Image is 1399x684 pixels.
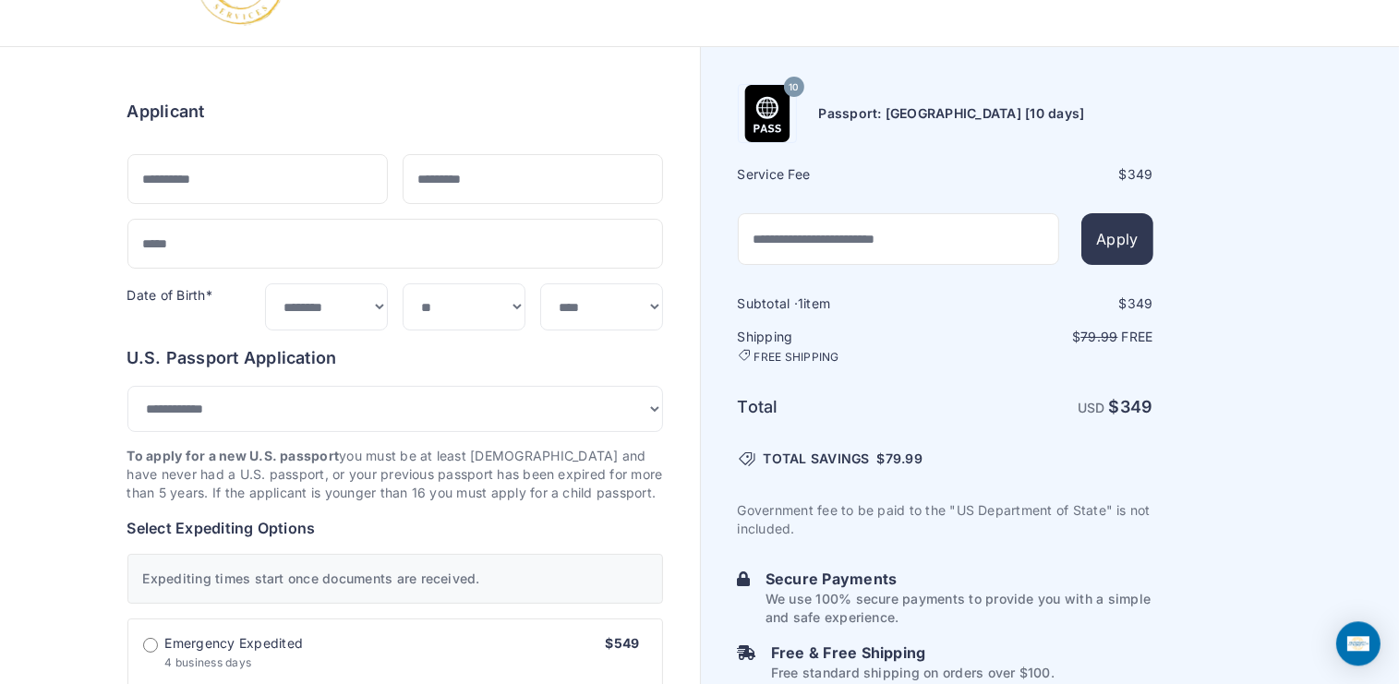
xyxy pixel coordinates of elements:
[127,345,663,371] h6: U.S. Passport Application
[1080,329,1117,344] span: 79.99
[738,294,944,313] h6: Subtotal · item
[798,295,803,311] span: 1
[819,104,1085,123] h6: Passport: [GEOGRAPHIC_DATA] [10 days]
[789,76,798,100] span: 10
[771,642,1055,664] h6: Free & Free Shipping
[1336,621,1381,666] div: Open Intercom Messenger
[1078,400,1105,415] span: USD
[1109,397,1153,416] strong: $
[886,450,923,466] span: 79.99
[877,450,923,468] span: $
[738,328,944,365] h6: Shipping
[1081,213,1152,265] button: Apply
[127,447,663,502] p: you must be at least [DEMOGRAPHIC_DATA] and have never had a U.S. passport, or your previous pass...
[766,568,1153,590] h6: Secure Payments
[947,165,1153,184] div: $
[127,99,205,125] h6: Applicant
[127,287,212,303] label: Date of Birth*
[764,450,870,468] span: TOTAL SAVINGS
[738,165,944,184] h6: Service Fee
[1120,397,1153,416] span: 349
[766,590,1153,627] p: We use 100% secure payments to provide you with a simple and safe experience.
[1128,295,1153,311] span: 349
[739,85,796,142] img: Product Name
[1122,329,1153,344] span: Free
[127,554,663,604] div: Expediting times start once documents are received.
[947,328,1153,346] p: $
[127,517,663,539] h6: Select Expediting Options
[771,664,1055,682] p: Free standard shipping on orders over $100.
[947,294,1153,313] div: $
[165,655,252,669] span: 4 business days
[165,634,304,653] span: Emergency Expedited
[754,350,839,365] span: FREE SHIPPING
[738,394,944,420] h6: Total
[738,501,1153,538] p: Government fee to be paid to the "US Department of State" is not included.
[127,448,340,463] strong: To apply for a new U.S. passport
[606,635,640,651] span: $549
[1128,166,1153,182] span: 349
